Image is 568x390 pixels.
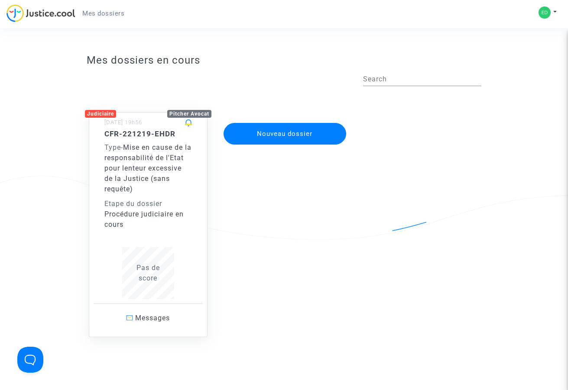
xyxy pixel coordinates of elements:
div: Etape du dossier [104,199,192,209]
span: Type [104,143,121,151]
a: Messages [94,303,203,332]
div: Procédure judiciaire en cours [104,209,192,230]
span: Mes dossiers [82,10,124,17]
a: JudiciairePitcher Avocat[DATE] 19h56CFR-221219-EHDRType-Mise en cause de la responsabilité de l'E... [80,95,216,337]
small: [DATE] 19h56 [104,119,142,126]
span: Pas de score [136,264,160,282]
span: Messages [135,314,170,322]
a: Mes dossiers [75,7,131,20]
img: eca34e59449a9723baf78695f5a6d12a [539,6,551,19]
div: Pitcher Avocat [167,110,211,118]
button: Nouveau dossier [224,123,347,145]
img: jc-logo.svg [6,4,75,22]
iframe: Help Scout Beacon - Open [17,347,43,373]
span: - [104,143,123,151]
span: Mise en cause de la responsabilité de l'Etat pour lenteur excessive de la Justice (sans requête) [104,143,191,193]
h5: CFR-221219-EHDR [104,129,192,138]
div: Judiciaire [85,110,116,118]
h3: Mes dossiers en cours [87,54,481,67]
a: Nouveau dossier [223,117,347,126]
